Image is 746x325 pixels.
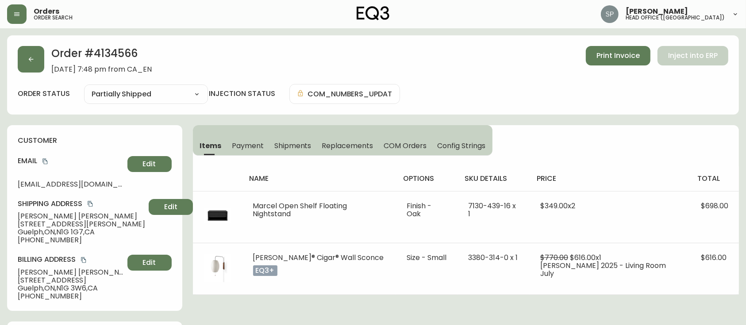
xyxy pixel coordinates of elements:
[18,276,124,284] span: [STREET_ADDRESS]
[253,265,277,276] p: eq3+
[322,141,373,150] span: Replacements
[18,228,145,236] span: Guelph , ON , N1G 1G7 , CA
[18,212,145,220] span: [PERSON_NAME] [PERSON_NAME]
[18,156,124,166] h4: Email
[127,255,172,271] button: Edit
[570,252,601,263] span: $616.00 x 1
[86,199,95,208] button: copy
[403,174,450,184] h4: options
[537,174,683,184] h4: price
[204,202,232,230] img: 7130-439-MC-400-1-cljg6d6kt00th0186ctrc1fv7.jpg
[253,252,384,263] span: [PERSON_NAME]® Cigar® Wall Sconce
[468,201,516,219] span: 7130-439-16 x 1
[18,236,145,244] span: [PHONE_NUMBER]
[232,141,264,150] span: Payment
[18,284,124,292] span: Guelph , ON , N1G 3W6 , CA
[274,141,311,150] span: Shipments
[51,46,152,65] h2: Order # 4134566
[384,141,427,150] span: COM Orders
[596,51,640,61] span: Print Invoice
[143,258,156,268] span: Edit
[149,199,193,215] button: Edit
[51,65,152,73] span: [DATE] 7:48 pm from CA_EN
[200,141,222,150] span: Items
[540,252,568,263] span: $770.00
[626,8,688,15] span: [PERSON_NAME]
[601,5,619,23] img: 0cb179e7bf3690758a1aaa5f0aafa0b4
[127,156,172,172] button: Edit
[253,201,347,219] span: Marcel Open Shelf Floating Nightstand
[697,174,732,184] h4: total
[701,252,727,263] span: $616.00
[41,157,50,166] button: copy
[701,201,728,211] span: $698.00
[465,174,523,184] h4: sku details
[18,220,145,228] span: [STREET_ADDRESS][PERSON_NAME]
[468,252,518,263] span: 3380-314-0 x 1
[18,136,172,145] h4: customer
[18,292,124,300] span: [PHONE_NUMBER]
[18,255,124,264] h4: Billing Address
[357,6,389,20] img: logo
[540,201,575,211] span: $349.00 x 2
[18,268,124,276] span: [PERSON_NAME] [PERSON_NAME]
[34,15,73,20] h5: order search
[407,202,447,218] li: Finish - Oak
[204,254,232,282] img: 89b8d291-e194-420b-8fc8-d5059cbc5f6b.jpg
[250,174,389,184] h4: name
[18,89,70,99] label: order status
[626,15,725,20] h5: head office ([GEOGRAPHIC_DATA])
[34,8,59,15] span: Orders
[407,254,447,262] li: Size - Small
[18,180,124,188] span: [EMAIL_ADDRESS][DOMAIN_NAME]
[586,46,650,65] button: Print Invoice
[164,202,177,212] span: Edit
[79,256,88,264] button: copy
[540,260,666,279] span: [PERSON_NAME] 2025 - Living Room July
[437,141,485,150] span: Config Strings
[18,199,145,209] h4: Shipping Address
[143,159,156,169] span: Edit
[209,89,275,99] h4: injection status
